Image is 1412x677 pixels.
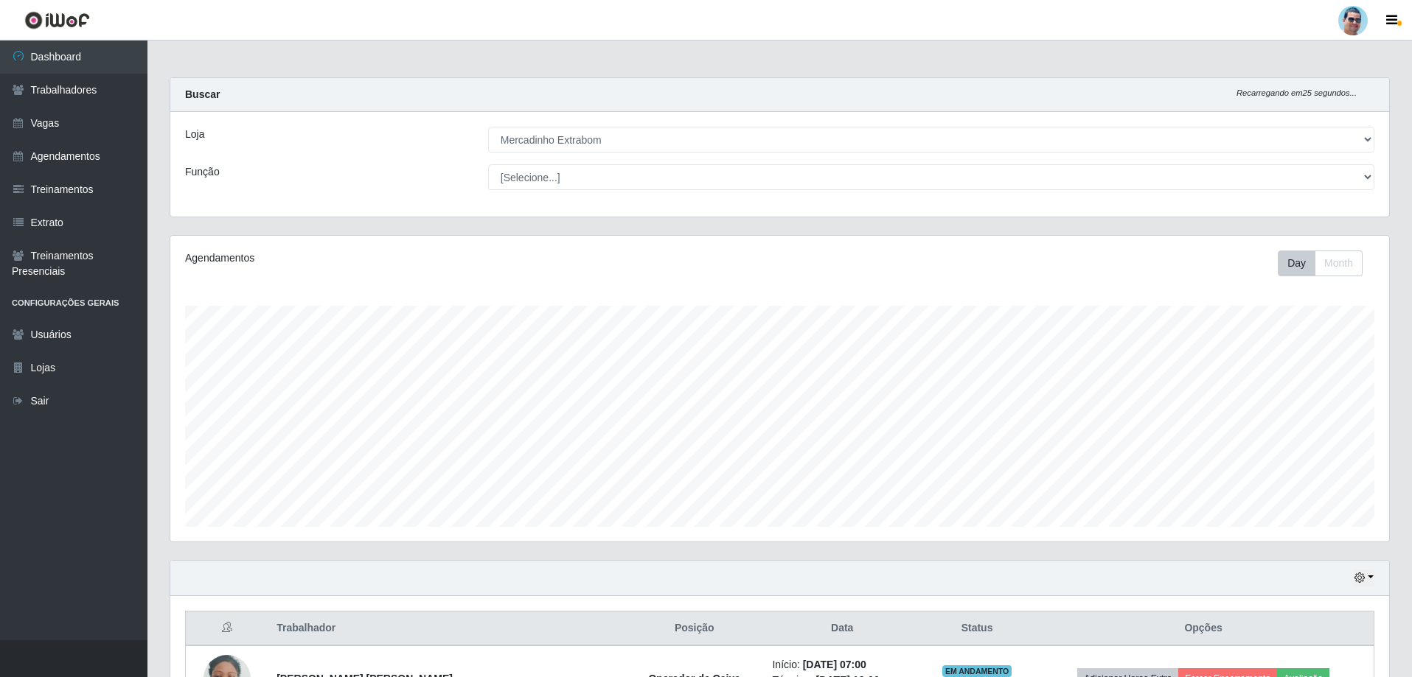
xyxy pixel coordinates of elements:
th: Trabalhador [268,611,625,646]
th: Data [763,611,921,646]
i: Recarregando em 25 segundos... [1237,88,1357,97]
label: Função [185,164,220,180]
button: Day [1278,250,1315,276]
div: Toolbar with button groups [1278,250,1374,276]
button: Month [1315,250,1363,276]
div: Agendamentos [185,250,668,266]
th: Opções [1033,611,1374,646]
strong: Buscar [185,88,220,100]
span: EM ANDAMENTO [942,665,1012,677]
th: Posição [625,611,763,646]
img: CoreUI Logo [24,11,90,29]
th: Status [921,611,1033,646]
label: Loja [185,127,204,142]
div: First group [1278,250,1363,276]
time: [DATE] 07:00 [803,659,866,670]
li: Início: [772,657,912,673]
